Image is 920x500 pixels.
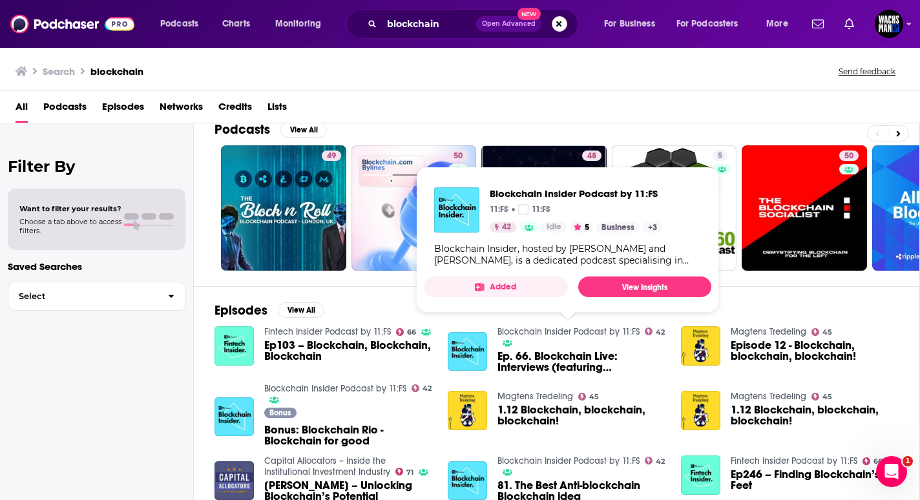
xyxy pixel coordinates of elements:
button: open menu [595,14,671,34]
a: View Insights [578,276,711,297]
span: 45 [822,394,832,400]
a: Bonus: Blockchain Rio - Blockchain for good [214,397,254,437]
p: 11:FS [532,204,550,214]
a: Podcasts [43,96,87,123]
a: Credits [218,96,252,123]
a: Idle [541,222,567,233]
a: Ep. 66. Blockchain Live: Interviews (featuring Blockchain.com & Chorum) [448,332,487,371]
a: 50 [839,151,859,161]
button: open menu [266,14,338,34]
p: 11:FS [490,204,508,214]
a: Magtens Tredeling [731,391,806,402]
a: 5 [713,151,727,161]
button: open menu [668,14,757,34]
a: 42 [412,384,432,392]
span: Ep246 – Finding Blockchain’s Feet [731,469,899,491]
span: Podcasts [160,15,198,33]
a: Lists [267,96,287,123]
a: 48 [481,145,607,271]
div: Search podcasts, credits, & more... [359,9,591,39]
a: 50 [351,145,477,271]
a: 50 [448,151,468,161]
a: 42 [645,328,665,335]
button: open menu [757,14,804,34]
span: 66 [407,329,416,335]
span: 45 [822,329,832,335]
button: Open AdvancedNew [476,16,541,32]
a: 1.12 Blockchain, blockchain, blockchain! [731,404,899,426]
a: All [16,96,28,123]
a: PodcastsView All [214,121,327,138]
span: Monitoring [275,15,321,33]
span: 42 [423,386,432,391]
a: Charts [214,14,258,34]
img: Podchaser - Follow, Share and Rate Podcasts [10,12,134,36]
a: Episodes [102,96,144,123]
a: Show notifications dropdown [839,13,859,35]
span: Want to filter your results? [19,204,121,213]
span: Choose a tab above to access filters. [19,217,121,235]
a: 66 [862,457,883,465]
a: Blockchain Insider Podcast by 11:FS [264,383,406,394]
a: 1.12 Blockchain, blockchain, blockchain! [497,404,665,426]
span: 66 [873,459,883,464]
span: Logged in as WachsmanNY [875,10,903,38]
div: Blockchain Insider, hosted by [PERSON_NAME] and [PERSON_NAME], is a dedicated podcast specialisin... [434,243,701,266]
h3: blockchain [90,65,143,78]
span: Idle [547,221,561,234]
a: Ep103 – Blockchain, Blockchain, Blockchain [264,340,432,362]
button: View All [278,302,324,318]
a: 71 [395,468,414,475]
a: 50 [742,145,867,271]
span: Charts [222,15,250,33]
a: 45 [578,393,600,401]
span: 42 [502,221,511,234]
span: 50 [454,150,463,163]
a: 45 [811,328,833,336]
a: Fintech Insider Podcast by 11:FS [731,455,857,466]
span: Ep. 66. Blockchain Live: Interviews (featuring [DOMAIN_NAME] & Chorum) [497,351,665,373]
span: 5 [718,150,722,163]
a: 11:FS11:FS [518,204,550,214]
span: 42 [656,329,665,335]
a: Capital Allocators – Inside the Institutional Investment Industry [264,455,390,477]
button: open menu [151,14,215,34]
p: Saved Searches [8,260,185,273]
span: For Podcasters [676,15,738,33]
span: Bonus [269,409,291,417]
span: 71 [406,470,413,475]
img: Ep103 – Blockchain, Blockchain, Blockchain [214,326,254,366]
button: Select [8,282,185,311]
img: User Profile [875,10,903,38]
a: Fintech Insider Podcast by 11:FS [264,326,391,337]
a: Bonus: Blockchain Rio - Blockchain for good [264,424,432,446]
span: 42 [656,459,665,464]
a: Magtens Tredeling [497,391,573,402]
a: Business [596,222,640,233]
span: 1 [903,456,913,466]
a: Show notifications dropdown [807,13,829,35]
span: 45 [589,394,599,400]
iframe: Intercom live chat [876,456,907,487]
button: Show profile menu [875,10,903,38]
a: Blockchain Insider Podcast by 11:FS [434,187,479,233]
span: Episode 12 - Blockchain, blockchain, blockchain! [731,340,899,362]
h2: Episodes [214,302,267,318]
a: 1.12 Blockchain, blockchain, blockchain! [681,391,720,430]
a: EpisodesView All [214,302,324,318]
a: 5 [612,145,737,271]
a: 49 [221,145,346,271]
a: Networks [160,96,203,123]
a: 45 [811,393,833,401]
h2: Filter By [8,157,185,176]
img: Ep246 – Finding Blockchain’s Feet [681,455,720,495]
a: Magtens Tredeling [731,326,806,337]
span: Select [8,292,158,300]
